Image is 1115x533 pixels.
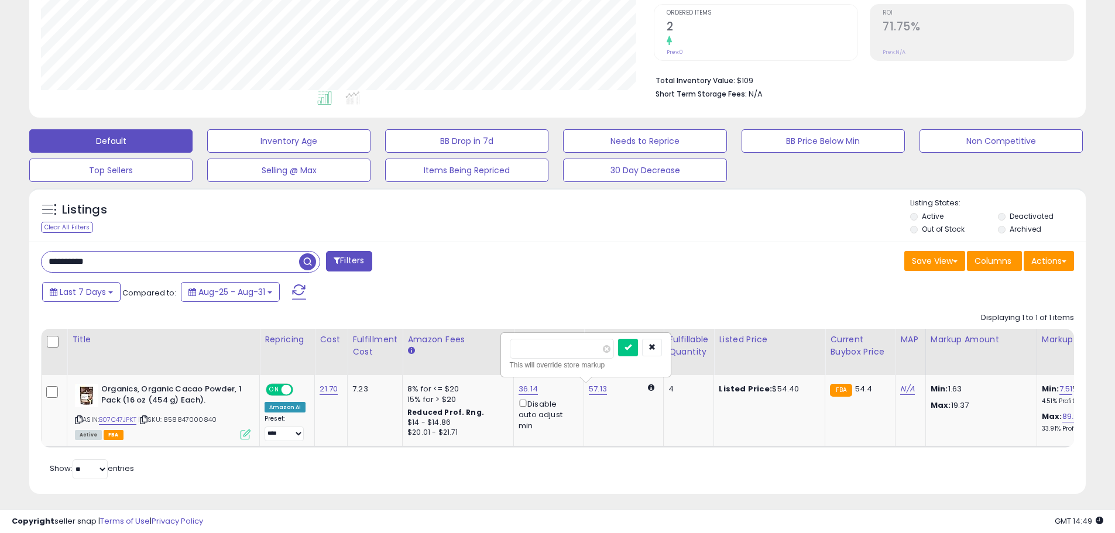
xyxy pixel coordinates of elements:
div: 7.23 [352,384,393,394]
button: Selling @ Max [207,159,370,182]
div: Amazon Fees [407,333,509,346]
div: Disable auto adjust min [519,397,575,431]
div: Title [72,333,255,346]
label: Archived [1010,224,1041,234]
div: Fulfillable Quantity [668,333,709,358]
div: Cost [320,333,342,346]
button: Save View [904,251,965,271]
button: BB Price Below Min [742,129,905,153]
button: 30 Day Decrease [563,159,726,182]
span: ON [267,385,282,395]
div: 8% for <= $20 [407,384,505,394]
div: seller snap | | [12,516,203,527]
div: 15% for > $20 [407,394,505,405]
b: Short Term Storage Fees: [656,89,747,99]
span: Show: entries [50,463,134,474]
p: Listing States: [910,198,1086,209]
strong: Min: [931,383,948,394]
button: Aug-25 - Aug-31 [181,282,280,302]
div: MAP [900,333,920,346]
div: Preset: [265,415,306,441]
button: Columns [967,251,1022,271]
div: $54.40 [719,384,816,394]
img: 41SqgPBE9UL._SL40_.jpg [75,384,98,407]
div: Displaying 1 to 1 of 1 items [981,312,1074,324]
strong: Max: [931,400,951,411]
label: Deactivated [1010,211,1054,221]
strong: Copyright [12,515,54,527]
label: Out of Stock [922,224,965,234]
b: Organics, Organic Cacao Powder, 1 Pack (16 oz (454 g) Each). [101,384,243,408]
button: Inventory Age [207,129,370,153]
b: Max: [1042,411,1062,422]
div: Fulfillment Cost [352,333,397,358]
span: OFF [291,385,310,395]
a: N/A [900,383,914,395]
a: 36.14 [519,383,538,395]
a: Terms of Use [100,515,150,527]
button: Items Being Repriced [385,159,548,182]
div: Current Buybox Price [830,333,890,358]
span: 2025-09-8 14:49 GMT [1055,515,1103,527]
b: Total Inventory Value: [656,75,735,85]
small: Amazon Fees. [407,346,414,356]
button: Filters [326,251,372,271]
h2: 2 [667,20,857,36]
button: Default [29,129,193,153]
div: Listed Price [719,333,820,346]
small: Prev: 0 [667,49,683,56]
h2: 71.75% [883,20,1073,36]
small: Prev: N/A [883,49,905,56]
span: N/A [749,88,763,99]
a: 89.26 [1062,411,1083,422]
h5: Listings [62,202,107,218]
div: Repricing [265,333,310,346]
div: 4 [668,384,705,394]
div: Markup Amount [931,333,1032,346]
span: Last 7 Days [60,286,106,298]
label: Active [922,211,944,221]
span: All listings currently available for purchase on Amazon [75,430,102,440]
p: 19.37 [931,400,1028,411]
div: $14 - $14.86 [407,418,505,428]
span: | SKU: 858847000840 [138,415,217,424]
small: FBA [830,384,852,397]
div: Amazon AI [265,402,306,412]
button: Last 7 Days [42,282,121,302]
span: 54.4 [855,383,873,394]
div: $20.01 - $21.71 [407,428,505,438]
b: Listed Price: [719,383,772,394]
b: Reduced Prof. Rng. [407,407,484,417]
span: FBA [104,430,123,440]
a: Privacy Policy [152,515,203,527]
b: Min: [1042,383,1059,394]
a: 21.70 [320,383,338,395]
div: ASIN: [75,384,251,438]
button: Top Sellers [29,159,193,182]
a: 7.51 [1059,383,1073,395]
button: BB Drop in 7d [385,129,548,153]
span: Columns [975,255,1011,267]
button: Non Competitive [920,129,1083,153]
span: Compared to: [122,287,176,298]
span: Aug-25 - Aug-31 [198,286,265,298]
p: 1.63 [931,384,1028,394]
button: Actions [1024,251,1074,271]
span: Ordered Items [667,10,857,16]
li: $109 [656,73,1065,87]
div: Clear All Filters [41,222,93,233]
a: 57.13 [589,383,607,395]
div: This will override store markup [510,359,662,371]
a: B07C47JPKT [99,415,136,425]
button: Needs to Reprice [563,129,726,153]
span: ROI [883,10,1073,16]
